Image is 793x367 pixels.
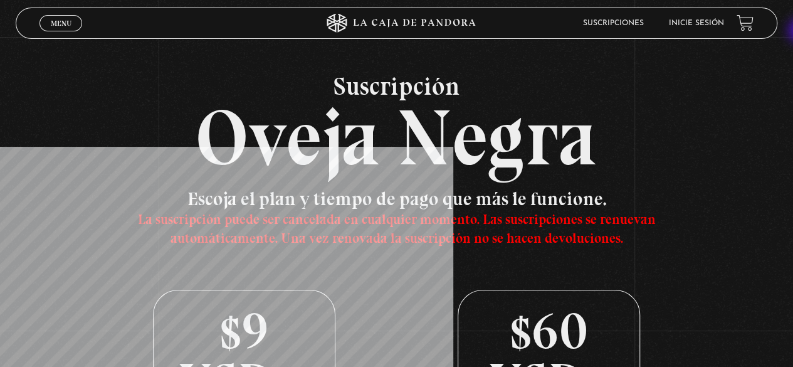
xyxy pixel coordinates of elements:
[16,73,777,177] h2: Oveja Negra
[669,19,724,27] a: Inicie sesión
[16,73,777,98] span: Suscripción
[137,211,655,247] span: La suscripción puede ser cancelada en cualquier momento. Las suscripciones se renuevan automática...
[92,189,701,246] h3: Escoja el plan y tiempo de pago que más le funcione.
[583,19,644,27] a: Suscripciones
[51,19,71,27] span: Menu
[737,14,754,31] a: View your shopping cart
[46,29,76,38] span: Cerrar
